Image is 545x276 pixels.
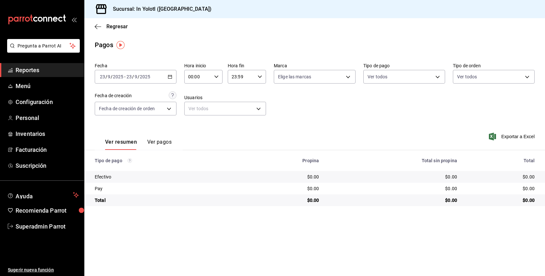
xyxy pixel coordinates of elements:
[363,63,445,68] label: Tipo de pago
[490,133,535,140] button: Exportar a Excel
[274,63,356,68] label: Marca
[16,129,79,138] span: Inventarios
[248,197,319,204] div: $0.00
[113,74,124,79] input: ----
[467,185,535,192] div: $0.00
[329,174,457,180] div: $0.00
[106,23,128,30] span: Regresar
[95,92,132,99] div: Fecha de creación
[95,185,238,192] div: Pay
[18,43,70,49] span: Pregunta a Parrot AI
[467,174,535,180] div: $0.00
[95,174,238,180] div: Efectivo
[16,222,79,231] span: Superadmin Parrot
[228,63,266,68] label: Hora fin
[71,17,77,22] button: open_drawer_menu
[95,23,128,30] button: Regresar
[134,74,138,79] input: --
[16,191,70,199] span: Ayuda
[184,63,223,68] label: Hora inicio
[7,39,80,53] button: Pregunta a Parrot AI
[457,73,477,80] span: Ver todos
[5,47,80,54] a: Pregunta a Parrot AI
[453,63,535,68] label: Tipo de orden
[248,158,319,163] div: Propina
[16,66,79,74] span: Reportes
[124,74,126,79] span: -
[95,63,176,68] label: Fecha
[248,174,319,180] div: $0.00
[184,102,266,115] div: Ver todos
[100,74,105,79] input: --
[16,145,79,154] span: Facturación
[139,74,151,79] input: ----
[111,74,113,79] span: /
[138,74,139,79] span: /
[467,197,535,204] div: $0.00
[368,73,387,80] span: Ver todos
[147,139,172,150] button: Ver pagos
[107,74,111,79] input: --
[116,41,125,49] img: Tooltip marker
[8,267,79,273] span: Sugerir nueva función
[248,185,319,192] div: $0.00
[99,105,155,112] span: Fecha de creación de orden
[16,161,79,170] span: Suscripción
[16,206,79,215] span: Recomienda Parrot
[132,74,134,79] span: /
[329,197,457,204] div: $0.00
[16,113,79,122] span: Personal
[16,82,79,90] span: Menú
[95,197,238,204] div: Total
[278,73,311,80] span: Elige las marcas
[184,95,266,100] label: Usuarios
[105,74,107,79] span: /
[95,40,113,50] div: Pagos
[105,139,172,150] div: navigation tabs
[108,5,212,13] h3: Sucursal: In Yolotl ([GEOGRAPHIC_DATA])
[467,158,535,163] div: Total
[95,158,238,163] div: Tipo de pago
[126,74,132,79] input: --
[16,98,79,106] span: Configuración
[105,139,137,150] button: Ver resumen
[329,158,457,163] div: Total sin propina
[329,185,457,192] div: $0.00
[127,158,132,163] svg: Los pagos realizados con Pay y otras terminales son montos brutos.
